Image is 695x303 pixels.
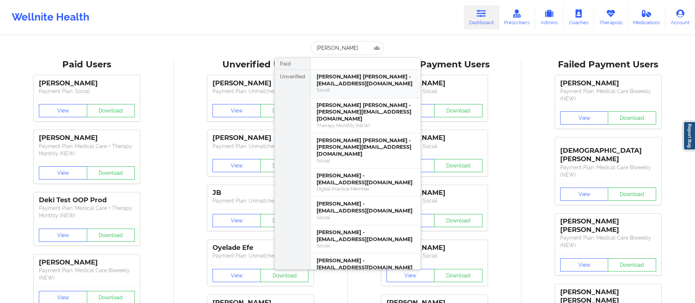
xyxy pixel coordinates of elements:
button: View [560,258,609,271]
div: Deki Test OOP Prod [39,196,135,204]
button: Download [608,258,656,271]
div: Paid Users [5,59,169,70]
button: View [212,104,261,117]
button: View [39,229,87,242]
button: View [560,188,609,201]
div: Skipped Payment Users [353,59,516,70]
p: Payment Plan : Medical Care Biweekly (NEW) [560,88,656,102]
a: Admins [535,5,563,29]
div: [PERSON_NAME] [39,258,135,267]
div: Oyelade Efe [212,244,308,252]
div: Paid [275,58,310,70]
p: Payment Plan : Social [387,143,483,150]
button: Download [87,166,135,180]
p: Payment Plan : Social [387,252,483,259]
div: [PERSON_NAME] [387,189,483,197]
div: [PERSON_NAME] - [EMAIL_ADDRESS][DOMAIN_NAME] [317,172,415,186]
p: Payment Plan : Unmatched Plan [212,143,308,150]
div: Unverified Users [179,59,342,70]
button: Download [608,111,656,125]
div: [PERSON_NAME] [PERSON_NAME] - [PERSON_NAME][EMAIL_ADDRESS][DOMAIN_NAME] [317,137,415,158]
div: [PERSON_NAME] [387,134,483,142]
div: [PERSON_NAME] [387,79,483,88]
button: View [560,111,609,125]
button: Download [260,214,309,227]
div: [DEMOGRAPHIC_DATA][PERSON_NAME] [560,141,656,163]
a: Prescribers [499,5,535,29]
p: Payment Plan : Medical Care + Therapy Monthly (NEW) [39,204,135,219]
button: Download [434,269,483,282]
p: Payment Plan : Unmatched Plan [212,252,308,259]
a: Account [665,5,695,29]
div: JB [212,189,308,197]
a: Coaches [563,5,594,29]
p: Payment Plan : Medical Care + Therapy Monthly (NEW) [39,143,135,157]
button: Download [434,214,483,227]
div: [PERSON_NAME] [39,79,135,88]
button: Download [434,104,483,117]
button: Download [608,188,656,201]
button: View [39,166,87,180]
p: Payment Plan : Medical Care Biweekly (NEW) [560,234,656,249]
button: View [387,269,435,282]
button: View [39,104,87,117]
div: [PERSON_NAME] - [EMAIL_ADDRESS][DOMAIN_NAME] [317,257,415,271]
div: [PERSON_NAME] - [EMAIL_ADDRESS][DOMAIN_NAME] [317,200,415,214]
div: Social [317,243,415,249]
div: Social [317,214,415,221]
div: [PERSON_NAME] [39,134,135,142]
div: [PERSON_NAME] - [EMAIL_ADDRESS][DOMAIN_NAME] [317,229,415,243]
div: Failed Payment Users [526,59,690,70]
button: Download [87,104,135,117]
div: Unverified [275,70,310,282]
div: [PERSON_NAME] [560,79,656,88]
button: View [212,159,261,172]
p: Payment Plan : Unmatched Plan [212,197,308,204]
a: Dashboard [464,5,499,29]
p: Payment Plan : Medical Care Biweekly (NEW) [560,164,656,178]
div: Therapy Monthly (NEW) [317,122,415,129]
div: [PERSON_NAME] [PERSON_NAME] [560,217,656,234]
div: [PERSON_NAME] [212,79,308,88]
div: [PERSON_NAME] [387,244,483,252]
p: Payment Plan : Unmatched Plan [212,88,308,95]
a: Medications [628,5,666,29]
button: Download [260,269,309,282]
p: Payment Plan : Medical Care Biweekly (NEW) [39,267,135,281]
a: Therapists [594,5,628,29]
button: Download [260,104,309,117]
button: Download [434,159,483,172]
div: Social [317,87,415,93]
div: Digital Practice Member [317,186,415,192]
button: View [212,214,261,227]
button: View [212,269,261,282]
div: Social [317,158,415,164]
p: Payment Plan : Social [387,197,483,204]
div: [PERSON_NAME] [212,134,308,142]
a: Report Bug [683,121,695,150]
p: Payment Plan : Social [39,88,135,95]
button: Download [87,229,135,242]
p: Payment Plan : Social [387,88,483,95]
button: Download [260,159,309,172]
div: [PERSON_NAME] [PERSON_NAME] - [PERSON_NAME][EMAIL_ADDRESS][DOMAIN_NAME] [317,102,415,122]
div: [PERSON_NAME] [PERSON_NAME] - [EMAIL_ADDRESS][DOMAIN_NAME] [317,73,415,87]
